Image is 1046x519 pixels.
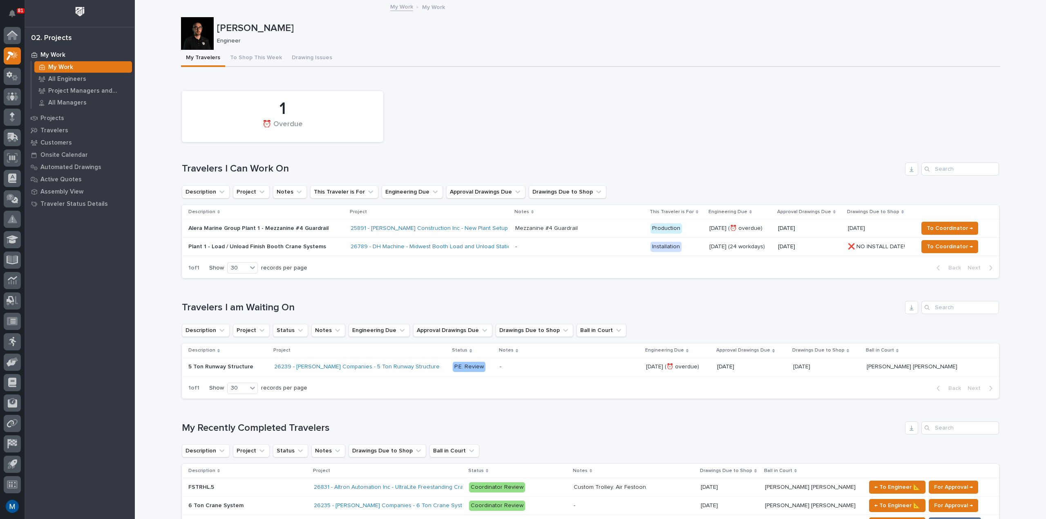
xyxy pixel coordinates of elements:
p: Ball in Court [764,466,792,475]
p: Notes [514,207,529,216]
button: Project [233,444,270,457]
p: Automated Drawings [40,164,101,171]
a: My Work [31,61,135,73]
button: Drawings Due to Shop [496,324,573,337]
tr: 6 Ton Crane System6 Ton Crane System 26235 - [PERSON_NAME] Companies - 6 Ton Crane System Coordin... [182,497,999,515]
div: - [574,502,575,509]
p: ❌ NO INSTALL DATE! [848,242,907,250]
p: records per page [261,385,307,392]
p: 6 Ton Crane System [188,501,245,509]
div: 30 [228,264,247,272]
p: [PERSON_NAME] [217,22,997,34]
button: Drawings Due to Shop [529,185,606,198]
a: 25891 - [PERSON_NAME] Construction Inc - New Plant Setup - Mezzanine Project [351,225,561,232]
p: Notes [499,346,514,355]
p: Assembly View [40,188,83,196]
span: Back [943,385,961,392]
p: 81 [18,8,23,13]
p: [PERSON_NAME] [PERSON_NAME] [765,501,857,509]
p: Description [188,346,215,355]
p: Projects [40,115,64,122]
p: Approval Drawings Due [777,207,831,216]
p: 5 Ton Runway Structure [188,362,255,370]
div: Coordinator Review [469,501,525,511]
span: ← To Engineer 📐 [874,501,920,510]
button: Notes [311,324,345,337]
button: Next [964,264,999,272]
p: Drawings Due to Shop [700,466,752,475]
a: Assembly View [25,185,135,198]
a: My Work [390,2,413,11]
p: Onsite Calendar [40,151,88,159]
div: ⏰ Overdue [196,120,369,137]
a: Active Quotes [25,173,135,185]
p: Plant 1 - Load / Unload Finish Booth Crane Systems [188,243,331,250]
tr: 5 Ton Runway Structure5 Ton Runway Structure 26239 - [PERSON_NAME] Companies - 5 Ton Runway Struc... [182,358,999,376]
a: Travelers [25,124,135,136]
p: Engineering Due [645,346,684,355]
p: Show [209,265,224,272]
p: [DATE] [848,223,867,232]
h1: Travelers I am Waiting On [182,302,902,314]
a: 26235 - [PERSON_NAME] Companies - 6 Ton Crane System [314,502,470,509]
button: For Approval → [929,481,978,494]
a: Traveler Status Details [25,198,135,210]
p: [DATE] (⏰ overdue) [646,362,701,370]
p: Status [468,466,484,475]
button: ← To Engineer 📐 [869,499,925,512]
div: Installation [650,242,682,252]
p: Description [188,207,215,216]
p: records per page [261,265,307,272]
span: Next [968,385,986,392]
p: Drawings Due to Shop [792,346,845,355]
p: Alera Marine Group Plant 1 - Mezzanine #4 Guardrail [188,225,331,232]
a: Project Managers and Engineers [31,85,135,96]
button: For Approval → [929,499,978,512]
span: Back [943,264,961,272]
p: Approval Drawings Due [716,346,770,355]
p: [DATE] (⏰ overdue) [709,225,771,232]
button: Approval Drawings Due [446,185,525,198]
a: 26789 - DH Machine - Midwest Booth Load and Unload Station [351,243,514,250]
p: [DATE] [778,243,841,250]
span: For Approval → [934,501,973,510]
p: Project [273,346,291,355]
p: My Work [422,2,445,11]
p: Engineering Due [709,207,747,216]
button: My Travelers [181,50,225,67]
p: Active Quotes [40,176,82,183]
button: Project [233,324,270,337]
div: 02. Projects [31,34,72,43]
button: Drawing Issues [287,50,337,67]
div: 1 [196,99,369,119]
div: 30 [228,384,247,392]
button: Next [964,385,999,392]
p: My Work [40,51,65,59]
button: Engineering Due [382,185,443,198]
button: Ball in Court [577,324,626,337]
h1: My Recently Completed Travelers [182,422,902,434]
div: Custom Trolley. Air Festoon. [574,484,647,491]
button: Back [930,264,964,272]
span: ← To Engineer 📐 [874,482,920,492]
button: To Coordinator → [921,222,978,235]
span: Next [968,264,986,272]
p: 1 of 1 [182,258,206,278]
button: Notes [311,444,345,457]
button: To Coordinator → [921,240,978,253]
img: Workspace Logo [72,4,87,19]
p: All Engineers [48,76,86,83]
tr: Alera Marine Group Plant 1 - Mezzanine #4 Guardrail25891 - [PERSON_NAME] Construction Inc - New P... [182,219,999,238]
tr: FSTRHL.5FSTRHL.5 26831 - Altron Automation Inc - UltraLite Freestanding Crane Coordinator ReviewC... [182,478,999,497]
p: Ball in Court [866,346,894,355]
button: ← To Engineer 📐 [869,481,925,494]
p: Traveler Status Details [40,200,108,208]
h1: Travelers I Can Work On [182,163,902,175]
span: To Coordinator → [927,242,973,252]
div: - [515,243,517,250]
a: My Work [25,49,135,61]
div: Mezzanine #4 Guardrail [515,225,578,232]
input: Search [921,163,999,176]
p: Drawings Due to Shop [847,207,899,216]
p: [PERSON_NAME] [PERSON_NAME] [867,362,959,370]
